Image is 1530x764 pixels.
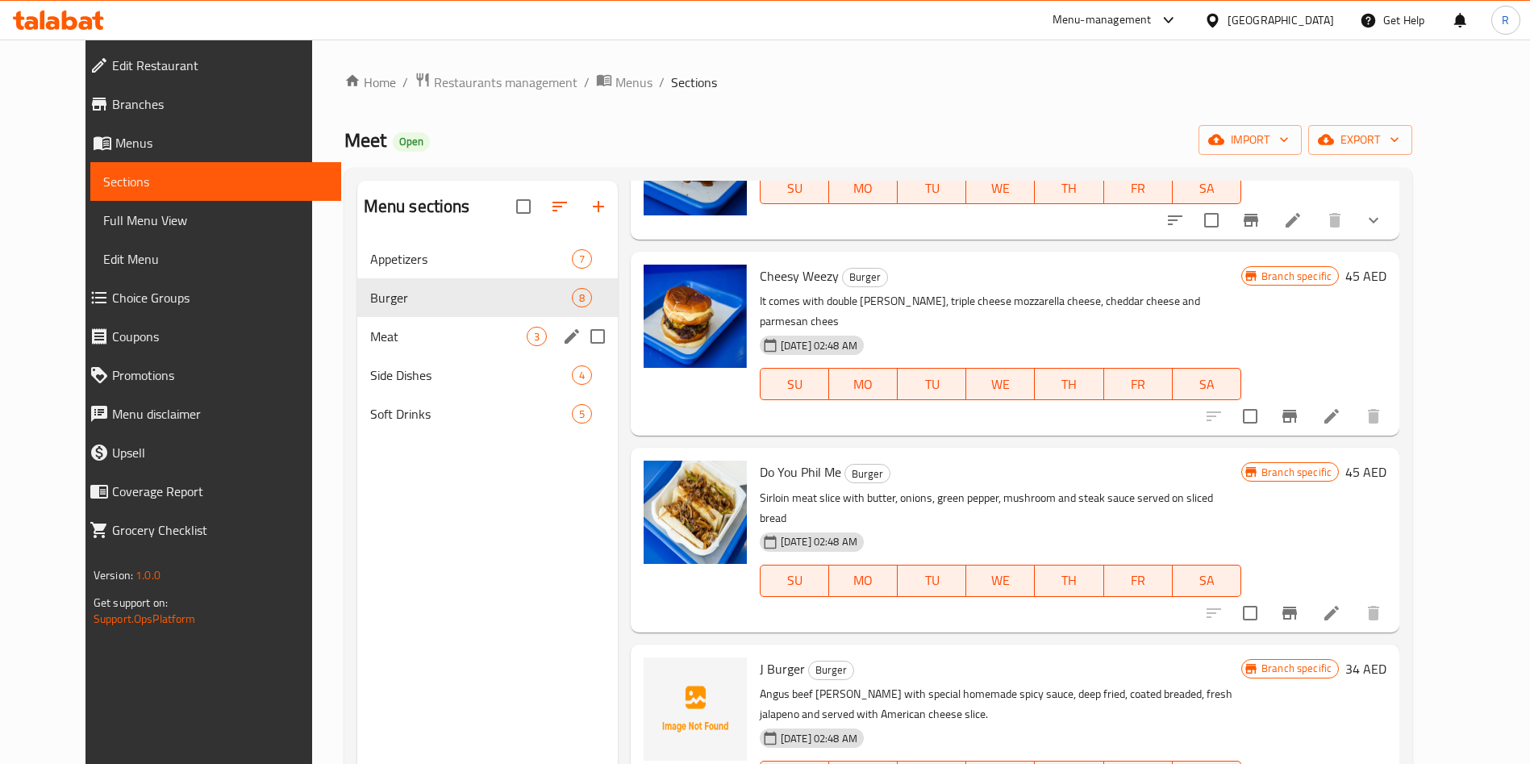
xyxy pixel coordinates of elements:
span: Select to update [1233,399,1267,433]
span: Promotions [112,365,328,385]
div: Meat3edit [357,317,618,356]
span: Sections [103,172,328,191]
a: Edit menu item [1322,407,1341,426]
span: Burger [845,465,890,483]
span: MO [836,177,891,200]
button: TH [1035,565,1103,597]
span: Soft Drinks [370,404,572,424]
span: Do You Phil Me [760,460,841,484]
span: Menus [115,133,328,152]
div: items [572,288,592,307]
button: TU [898,172,966,204]
li: / [402,73,408,92]
p: Angus beef [PERSON_NAME] with special homemade spicy sauce, deep fried, coated breaded, fresh jal... [760,684,1241,724]
button: TH [1035,368,1103,400]
h6: 45 AED [1345,265,1386,287]
div: items [572,365,592,385]
span: Burger [843,268,887,286]
div: items [572,249,592,269]
a: Support.OpsPlatform [94,608,196,629]
div: Burger8 [357,278,618,317]
span: Burger [809,661,853,679]
span: Edit Restaurant [112,56,328,75]
span: Select to update [1233,596,1267,630]
h6: 34 AED [1345,658,1386,680]
span: MO [836,373,891,396]
button: WE [966,368,1035,400]
a: Menus [596,72,652,93]
img: J Burger [644,658,747,761]
span: Branch specific [1255,465,1338,480]
div: Open [393,132,430,152]
span: TH [1041,177,1097,200]
button: SU [760,565,829,597]
span: export [1321,130,1399,150]
button: export [1308,125,1412,155]
img: Cheesy Weezy [644,265,747,368]
a: Branches [77,85,341,123]
a: Upsell [77,433,341,472]
button: SA [1173,368,1241,400]
span: Upsell [112,443,328,462]
span: Open [393,135,430,148]
div: items [572,404,592,424]
img: Do You Phil Me [644,461,747,564]
span: TH [1041,373,1097,396]
span: Coverage Report [112,482,328,501]
span: WE [973,373,1028,396]
span: Branch specific [1255,269,1338,284]
div: items [527,327,547,346]
a: Coverage Report [77,472,341,511]
button: MO [829,368,898,400]
span: FR [1111,177,1166,200]
button: Branch-specific-item [1232,201,1270,240]
button: delete [1315,201,1354,240]
button: FR [1104,565,1173,597]
span: import [1211,130,1289,150]
a: Edit Menu [90,240,341,278]
span: SA [1179,569,1235,592]
span: Menus [615,73,652,92]
svg: Show Choices [1364,211,1383,230]
span: TH [1041,569,1097,592]
span: J Burger [760,657,805,681]
nav: Menu sections [357,233,618,440]
div: [GEOGRAPHIC_DATA] [1228,11,1334,29]
span: Version: [94,565,133,586]
span: 5 [573,407,591,422]
button: SA [1173,172,1241,204]
span: [DATE] 02:48 AM [774,534,864,549]
p: It comes with double [PERSON_NAME], triple cheese mozzarella cheese, cheddar cheese and parmesan ... [760,291,1241,332]
span: Grocery Checklist [112,520,328,540]
h2: Menu sections [364,194,470,219]
span: 3 [527,329,546,344]
a: Menus [77,123,341,162]
button: show more [1354,201,1393,240]
span: Menu disclaimer [112,404,328,424]
button: MO [829,565,898,597]
span: WE [973,177,1028,200]
span: Restaurants management [434,73,577,92]
span: SA [1179,373,1235,396]
div: Menu-management [1053,10,1152,30]
a: Edit menu item [1283,211,1303,230]
button: Branch-specific-item [1270,397,1309,436]
button: Add section [579,187,618,226]
a: Edit Restaurant [77,46,341,85]
a: Home [344,73,396,92]
div: Appetizers7 [357,240,618,278]
span: Sort sections [540,187,579,226]
span: Meat [370,327,527,346]
span: Burger [370,288,572,307]
span: FR [1111,373,1166,396]
a: Restaurants management [415,72,577,93]
button: SU [760,368,829,400]
span: 8 [573,290,591,306]
button: SU [760,172,829,204]
li: / [659,73,665,92]
span: Select to update [1194,203,1228,237]
span: R [1502,11,1509,29]
span: Choice Groups [112,288,328,307]
button: sort-choices [1156,201,1194,240]
span: Coupons [112,327,328,346]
